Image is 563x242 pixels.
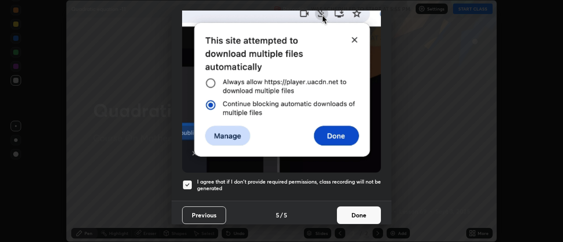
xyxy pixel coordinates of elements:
h4: 5 [284,210,287,220]
button: Done [337,206,381,224]
h4: / [280,210,283,220]
button: Previous [182,206,226,224]
h5: I agree that if I don't provide required permissions, class recording will not be generated [197,178,381,192]
h4: 5 [276,210,279,220]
